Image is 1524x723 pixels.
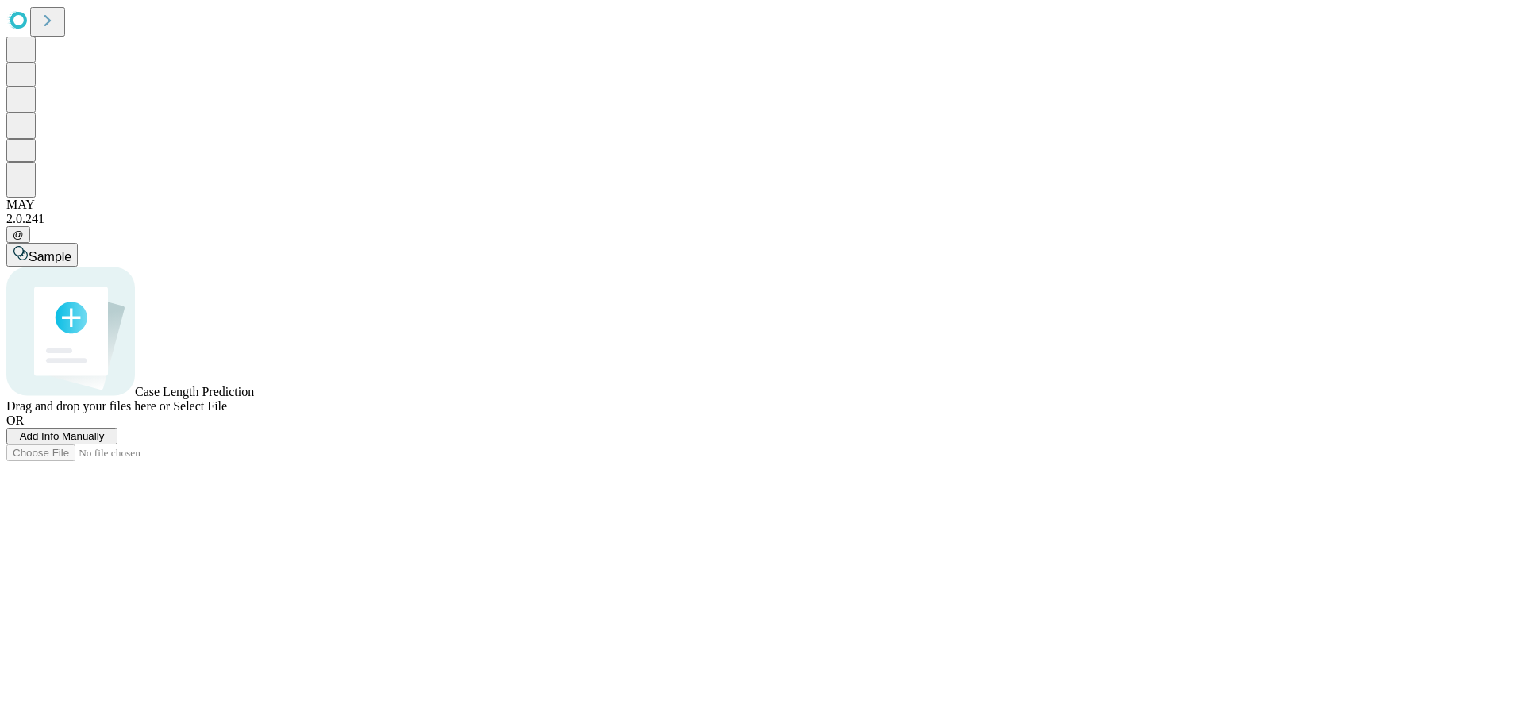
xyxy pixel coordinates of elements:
[6,212,1518,226] div: 2.0.241
[6,226,30,243] button: @
[20,430,105,442] span: Add Info Manually
[13,229,24,240] span: @
[6,198,1518,212] div: MAY
[6,243,78,267] button: Sample
[6,428,117,444] button: Add Info Manually
[135,385,254,398] span: Case Length Prediction
[173,399,227,413] span: Select File
[6,399,170,413] span: Drag and drop your files here or
[29,250,71,263] span: Sample
[6,413,24,427] span: OR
